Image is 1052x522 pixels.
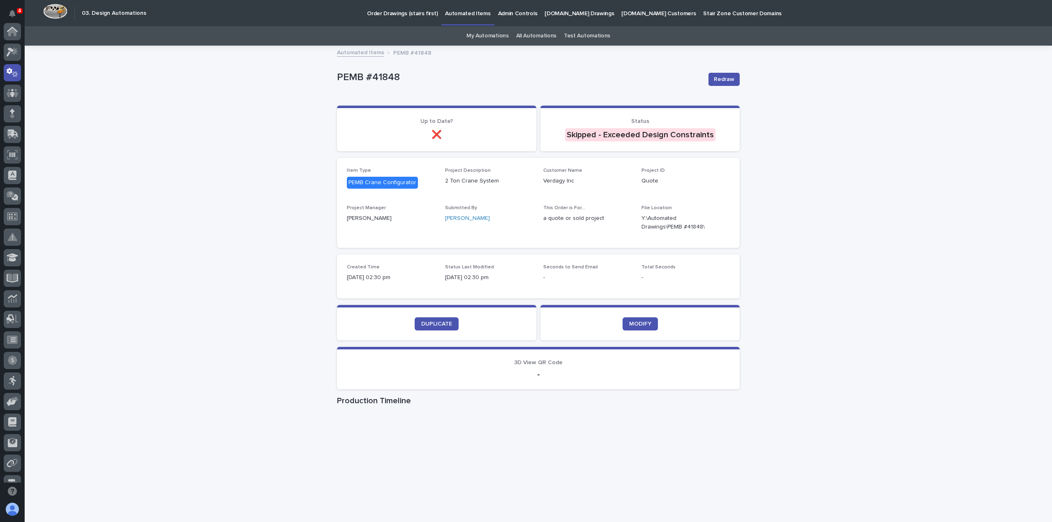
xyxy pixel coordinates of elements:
[347,370,730,379] p: -
[543,265,598,270] span: Seconds to Send Email
[631,118,649,124] span: Status
[445,265,494,270] span: Status Last Modified
[18,8,21,14] p: 4
[347,273,435,282] p: [DATE] 02:30 pm
[347,265,380,270] span: Created Time
[347,214,435,223] p: [PERSON_NAME]
[641,177,730,185] p: Quote
[4,501,21,518] button: users-avatar
[43,4,67,19] img: Workspace Logo
[623,317,658,330] a: MODIFY
[514,360,563,365] span: 3D View QR Code
[337,47,384,57] a: Automated Items
[543,214,632,223] p: a quote or sold project
[337,396,740,406] h1: Production Timeline
[445,214,490,223] a: [PERSON_NAME]
[445,206,477,210] span: Submitted By
[629,321,651,327] span: MODIFY
[347,177,418,189] div: PEMB Crane Configurator
[415,317,459,330] a: DUPLICATE
[421,321,452,327] span: DUPLICATE
[347,206,386,210] span: Project Manager
[4,5,21,22] button: Notifications
[445,273,533,282] p: [DATE] 02:30 pm
[641,206,672,210] span: File Location
[708,73,740,86] button: Redraw
[347,130,526,140] p: ❌
[4,483,21,500] button: Open support chat
[641,265,676,270] span: Total Seconds
[543,206,585,210] span: This Order is For...
[10,10,21,23] div: Notifications4
[82,10,146,17] h2: 03. Design Automations
[641,273,730,282] p: -
[714,75,734,83] span: Redraw
[445,168,491,173] span: Project Description
[337,72,702,83] p: PEMB #41848
[466,26,509,46] a: My Automations
[393,48,431,57] p: PEMB #41848
[543,168,582,173] span: Customer Name
[641,168,665,173] span: Project ID
[543,273,632,282] p: -
[445,177,533,185] p: 2 Ton Crane System
[564,26,610,46] a: Test Automations
[641,214,710,231] : Y:\Automated Drawings\PEMB #41848\
[347,168,371,173] span: Item Type
[420,118,453,124] span: Up to Date?
[516,26,556,46] a: All Automations
[543,177,632,185] p: Verdagy Inc
[565,128,715,141] div: Skipped - Exceeded Design Constraints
